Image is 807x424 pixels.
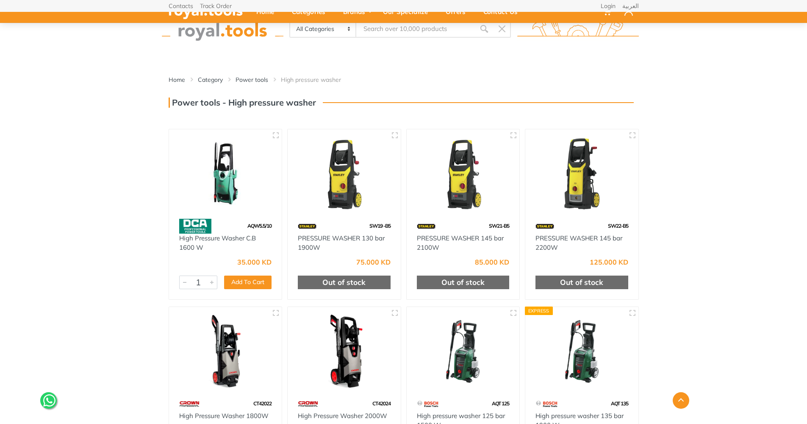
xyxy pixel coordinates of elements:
div: Out of stock [417,276,510,289]
span: SW22-B5 [608,223,628,229]
img: Royal Tools - High Pressure Washer 2000W [295,315,393,388]
a: Home [169,75,185,84]
img: Royal Tools - PRESSURE WASHER 145 bar 2100W [414,137,512,210]
select: Category [290,21,357,37]
a: PRESSURE WASHER 130 bar 1900W [298,234,385,252]
span: SW21-B5 [489,223,509,229]
img: Royal Tools - PRESSURE WASHER 130 bar 1900W [295,137,393,210]
a: PRESSURE WASHER 145 bar 2100W [417,234,504,252]
img: 15.webp [535,219,554,234]
a: High Pressure Washer C.B 1600 W [179,234,256,252]
div: Out of stock [535,276,628,289]
img: 15.webp [417,219,435,234]
div: 35.000 KD [237,259,272,265]
img: Royal Tools - High Pressure Washer C.B 1600 W [177,137,275,210]
img: Royal Tools - High pressure washer 125 bar 1500 W [414,315,512,388]
img: 58.webp [179,219,211,234]
a: Login [601,3,616,9]
img: royal.tools Logo [517,17,639,41]
div: Out of stock [298,276,391,289]
a: العربية [622,3,639,9]
img: 15.webp [298,219,316,234]
a: High Pressure Washer 2000W [298,412,387,420]
a: Power tools [236,75,268,84]
span: AQW5.5/10 [247,223,272,229]
a: Contacts [169,3,193,9]
img: Royal Tools - High pressure washer 135 bar 1900 W [533,315,631,388]
li: High pressure washer [281,75,354,84]
nav: breadcrumb [169,75,639,84]
img: Royal Tools - High Pressure Washer 1800W [177,315,275,388]
a: Category [198,75,223,84]
div: Express [525,307,553,315]
span: SW19 -B5 [369,223,391,229]
a: High Pressure Washer 1800W [179,412,269,420]
button: Add To Cart [224,276,272,289]
div: 125.000 KD [590,259,628,265]
a: Track Order [200,3,232,9]
h3: Power tools - High pressure washer [169,98,316,108]
a: PRESSURE WASHER 145 bar 2200W [535,234,622,252]
img: Royal Tools - PRESSURE WASHER 145 bar 2200W [533,137,631,210]
input: Site search [356,20,475,38]
img: royal.tools Logo [162,17,283,41]
div: 85.000 KD [475,259,509,265]
div: 75.000 KD [356,259,391,265]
